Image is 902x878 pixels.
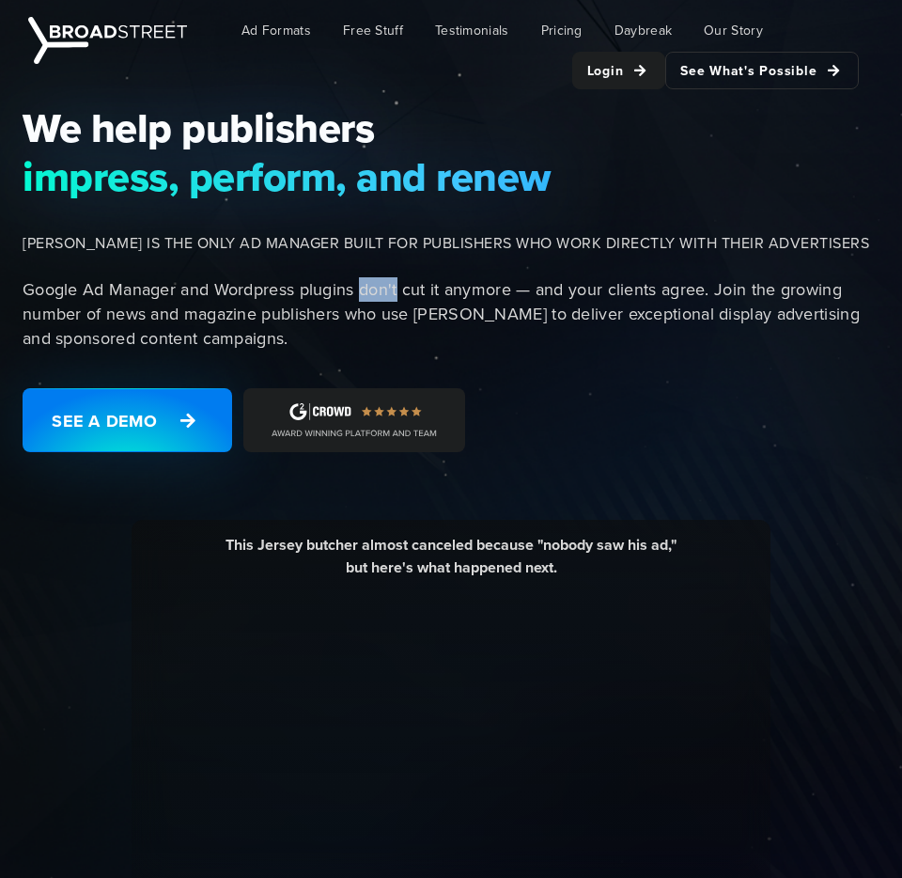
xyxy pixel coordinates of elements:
[435,21,509,40] span: Testimonials
[146,534,756,593] div: This Jersey butcher almost canceled because "nobody saw his ad," but here's what happened next.
[23,103,891,152] span: We help publishers
[614,21,672,40] span: Daybreak
[572,52,666,89] a: Login
[227,9,325,52] a: Ad Formats
[23,388,232,452] a: See a Demo
[23,277,891,351] p: Google Ad Manager and Wordpress plugins don't cut it anymore — and your clients agree. Join the g...
[600,9,686,52] a: Daybreak
[665,52,859,89] a: See What's Possible
[28,17,187,64] img: Broadstreet | The Ad Manager for Small Publishers
[23,232,891,255] span: [PERSON_NAME] IS THE ONLY AD MANAGER BUILT FOR PUBLISHERS WHO WORK DIRECTLY WITH THEIR ADVERTISERS
[704,21,763,40] span: Our Story
[421,9,523,52] a: Testimonials
[541,21,583,40] span: Pricing
[343,21,403,40] span: Free Stuff
[690,9,777,52] a: Our Story
[23,152,891,201] span: impress, perform, and renew
[527,9,597,52] a: Pricing
[241,21,311,40] span: Ad Formats
[329,9,417,52] a: Free Stuff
